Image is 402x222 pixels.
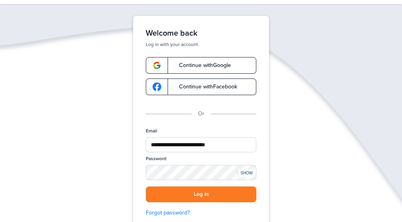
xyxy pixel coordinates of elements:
p: Or [198,109,204,118]
img: google-logo [152,82,161,91]
a: google-logoContinue withGoogle [146,57,256,74]
p: Log in with your account. [146,41,256,48]
input: Email [146,137,256,152]
button: Log in [146,186,256,203]
img: google-logo [152,61,161,70]
a: google-logoContinue withFacebook [146,78,256,95]
label: Password [146,155,166,162]
a: Forgot password? [146,209,256,217]
span: Continue with Facebook [171,84,237,90]
span: Continue with Google [171,63,231,68]
input: Password [146,165,256,180]
h1: Welcome back [146,29,256,38]
div: SHOW [238,169,255,177]
label: Email [146,128,157,134]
